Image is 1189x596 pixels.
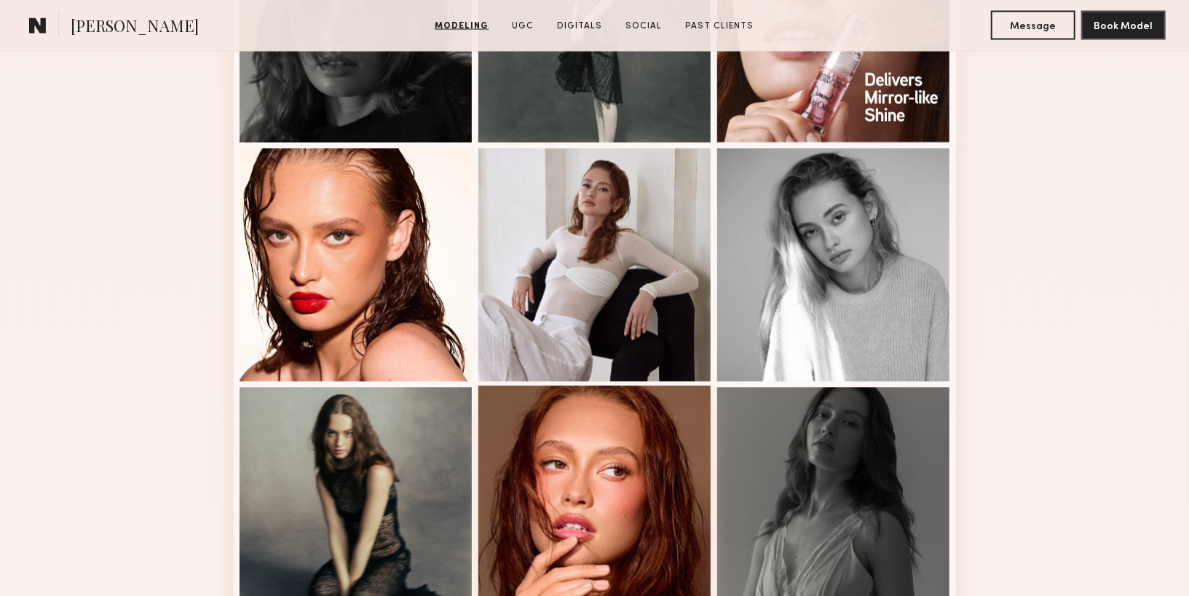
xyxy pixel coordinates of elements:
[620,20,668,33] a: Social
[430,20,495,33] a: Modeling
[1081,19,1166,31] a: Book Model
[507,20,540,33] a: UGC
[552,20,609,33] a: Digitals
[991,11,1075,40] button: Message
[71,15,199,40] span: [PERSON_NAME]
[680,20,760,33] a: Past Clients
[1081,11,1166,40] button: Book Model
